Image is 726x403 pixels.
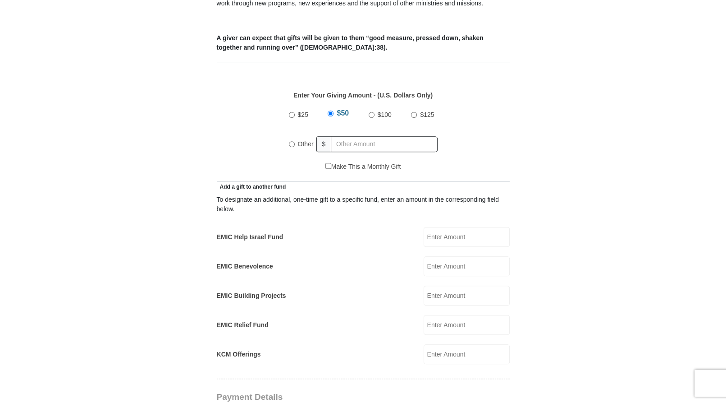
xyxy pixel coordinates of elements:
[217,184,286,190] span: Add a gift to another fund
[217,350,261,359] label: KCM Offerings
[298,140,314,148] span: Other
[325,162,401,171] label: Make This a Monthly Gift
[424,256,510,276] input: Enter Amount
[424,344,510,364] input: Enter Amount
[293,92,433,99] strong: Enter Your Giving Amount - (U.S. Dollars Only)
[217,195,510,214] div: To designate an additional, one-time gift to a specific fund, enter an amount in the correspondin...
[316,136,332,152] span: $
[217,320,269,330] label: EMIC Relief Fund
[337,109,349,117] span: $50
[331,136,437,152] input: Other Amount
[217,232,283,242] label: EMIC Help Israel Fund
[217,34,484,51] b: A giver can expect that gifts will be given to them “good measure, pressed down, shaken together ...
[424,315,510,335] input: Enter Amount
[298,111,308,118] span: $25
[217,291,286,301] label: EMIC Building Projects
[424,227,510,247] input: Enter Amount
[378,111,392,118] span: $100
[217,392,447,403] h3: Payment Details
[217,262,273,271] label: EMIC Benevolence
[424,286,510,306] input: Enter Amount
[420,111,434,118] span: $125
[325,163,331,169] input: Make This a Monthly Gift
